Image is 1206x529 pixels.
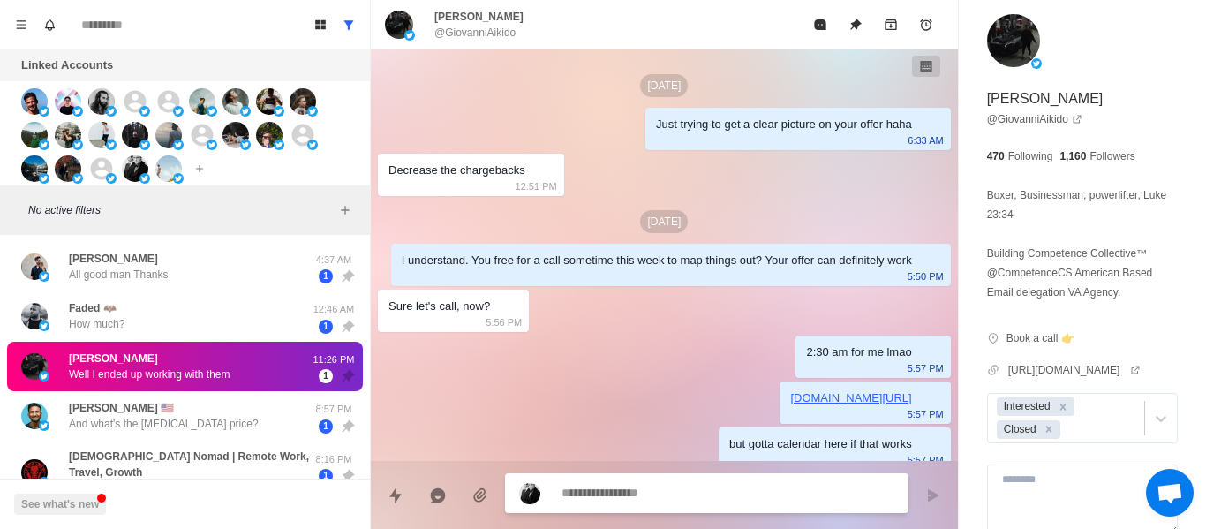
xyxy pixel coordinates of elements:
p: [DEMOGRAPHIC_DATA] Nomad | Remote Work, Travel, Growth [69,449,312,480]
span: 1 [319,269,333,283]
img: picture [55,88,81,115]
p: Linked Accounts [21,57,113,74]
p: 8:57 PM [312,402,356,417]
img: picture [21,253,48,280]
a: [URL][DOMAIN_NAME] [1008,362,1142,378]
img: picture [39,477,49,487]
button: Send message [916,478,951,513]
img: picture [256,122,283,148]
img: picture [72,140,83,150]
img: picture [139,106,150,117]
img: picture [55,155,81,182]
p: [DATE] [640,74,688,97]
div: Sure let's call, now? [388,297,490,316]
p: [PERSON_NAME] [434,9,524,25]
img: picture [39,321,49,331]
p: 12:46 AM [312,302,356,317]
button: See what's new [14,494,106,515]
p: 8:16 PM [312,452,356,467]
img: picture [240,140,251,150]
div: Interested [999,397,1053,416]
p: [PERSON_NAME] [69,251,158,267]
span: 1 [319,320,333,334]
img: picture [88,88,115,115]
div: Decrease the chargebacks [388,161,525,180]
img: picture [21,88,48,115]
div: I understand. You free for a call sometime this week to map things out? Your offer can definitely... [402,251,912,270]
button: Show all conversations [335,11,363,39]
p: Faded 🦇 [69,300,117,316]
p: All good man Thanks [69,267,169,283]
img: picture [88,122,115,148]
p: 5:50 PM [908,267,944,286]
a: @GiovanniAikido [987,111,1082,127]
img: picture [72,173,83,184]
div: Closed [999,420,1039,439]
button: Add media [463,478,498,513]
img: picture [72,106,83,117]
p: Well I ended up working with them [69,367,230,382]
img: picture [139,173,150,184]
img: picture [55,122,81,148]
p: Boxer, Businessman, powerlifter, Luke 23:34 Building Competence Collective™ @CompetenceCS America... [987,185,1178,302]
p: 5:56 PM [486,313,522,332]
button: Add filters [335,200,356,221]
img: picture [106,173,117,184]
p: 11:26 PM [312,352,356,367]
p: [PERSON_NAME] 🇺🇸 [69,400,174,416]
p: No active filters [28,202,335,218]
button: Unpin [838,7,873,42]
img: picture [207,106,217,117]
button: Add account [189,158,210,179]
button: Board View [306,11,335,39]
img: picture [39,173,49,184]
p: Book a call 👉 [1006,330,1074,346]
span: 1 [319,369,333,383]
img: picture [1031,58,1042,69]
img: picture [122,122,148,148]
img: picture [290,88,316,115]
button: Archive [873,7,908,42]
p: 1,160 [1059,148,1086,164]
img: picture [139,140,150,150]
p: 5:57 PM [908,359,944,378]
div: Just trying to get a clear picture on your offer haha [656,115,912,134]
img: picture [106,106,117,117]
p: How much? [69,316,124,332]
img: picture [240,106,251,117]
img: picture [519,483,540,504]
p: [PERSON_NAME] [987,88,1104,110]
img: picture [39,140,49,150]
a: Open chat [1146,469,1194,517]
img: picture [39,371,49,382]
img: picture [222,122,249,148]
p: 5:57 PM [908,450,944,470]
img: picture [189,88,215,115]
img: picture [173,140,184,150]
img: picture [122,155,148,182]
img: picture [21,122,48,148]
span: 1 [319,419,333,434]
img: picture [274,106,284,117]
div: Remove Closed [1039,420,1059,439]
button: Menu [7,11,35,39]
img: picture [39,106,49,117]
img: picture [307,106,318,117]
a: [DOMAIN_NAME][URL] [790,391,911,404]
p: [PERSON_NAME] [69,351,158,367]
p: 470 [987,148,1005,164]
span: 1 [319,469,333,483]
img: picture [173,106,184,117]
div: but gotta calendar here if that works [729,435,912,454]
p: 4:37 AM [312,253,356,268]
p: @GiovanniAikido [434,25,516,41]
img: picture [21,155,48,182]
p: 12:51 PM [516,177,557,196]
img: picture [404,30,415,41]
div: Remove Interested [1053,397,1073,416]
img: picture [274,140,284,150]
button: Mark as read [803,7,838,42]
p: Following [1008,148,1053,164]
p: [DATE] [640,210,688,233]
img: picture [207,140,217,150]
